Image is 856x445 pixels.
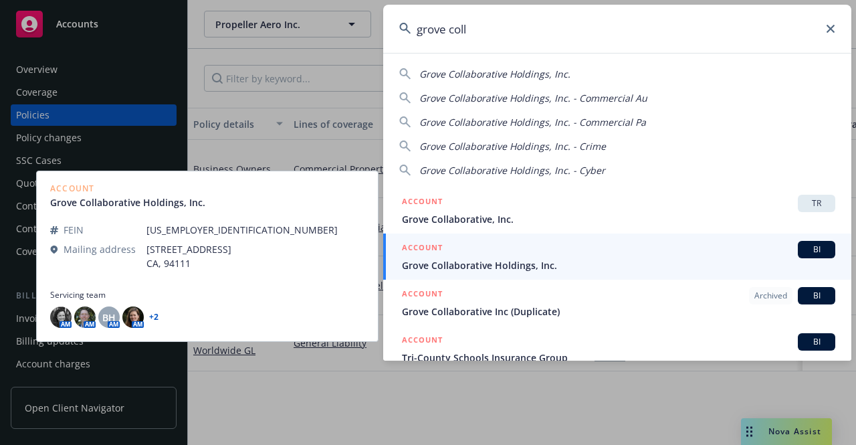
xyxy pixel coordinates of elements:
a: ACCOUNTBIGrove Collaborative Holdings, Inc. [383,234,851,280]
span: Grove Collaborative Holdings, Inc. [419,68,570,80]
span: BI [803,336,830,348]
span: BI [803,244,830,256]
h5: ACCOUNT [402,195,443,211]
span: Grove Collaborative Holdings, Inc. - Cyber [419,164,605,177]
span: Grove Collaborative Holdings, Inc. - Commercial Pa [419,116,646,128]
span: BI [803,290,830,302]
h5: ACCOUNT [402,241,443,257]
span: TR [803,197,830,209]
h5: ACCOUNT [402,333,443,349]
input: Search... [383,5,851,53]
span: Grove Collaborative Inc (Duplicate) [402,304,835,319]
span: Grove Collaborative Holdings, Inc. - Commercial Au [419,92,647,104]
h5: ACCOUNT [402,287,443,303]
a: ACCOUNTBITri-County Schools Insurance Group [383,326,851,372]
span: Grove Collaborative Holdings, Inc. [402,258,835,272]
span: Archived [754,290,787,302]
span: Tri-County Schools Insurance Group [402,351,835,365]
a: ACCOUNTTRGrove Collaborative, Inc. [383,187,851,234]
span: Grove Collaborative, Inc. [402,212,835,226]
a: ACCOUNTArchivedBIGrove Collaborative Inc (Duplicate) [383,280,851,326]
span: Grove Collaborative Holdings, Inc. - Crime [419,140,606,153]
